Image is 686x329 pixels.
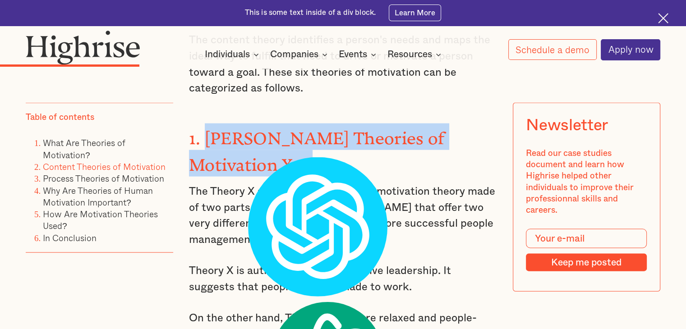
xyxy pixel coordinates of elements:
div: Table of contents [26,112,94,123]
div: This is some text inside of a div block. [245,8,376,18]
div: Companies [270,49,330,60]
div: Resources [387,49,432,60]
div: Newsletter [526,116,608,135]
a: Apply now [601,39,660,60]
a: In Conclusion [43,231,97,244]
a: How Are Motivation Theories Used? [43,207,158,232]
p: Theory X is authoritarian, authoritative leadership. It suggests that people must be made to work. [189,263,497,295]
p: The Theory X and Theory Y model is a motivation theory made of two parts developed by [PERSON_NAM... [189,184,497,248]
div: Read our case studies document and learn how Highrise helped other individuals to improve their p... [526,148,647,216]
div: Individuals [205,49,262,60]
strong: 1. [PERSON_NAME] Theories of Motivation X & Y [189,128,445,166]
a: Process Theories of Motivation [43,172,164,185]
input: Your e-mail [526,229,647,248]
div: Individuals [205,49,250,60]
img: Cross icon [658,13,668,23]
div: Events [339,49,379,60]
input: Keep me posted [526,253,647,271]
a: Schedule a demo [508,39,597,60]
a: Why Are Theories of Human Motivation Important? [43,183,153,208]
a: What Are Theories of Motivation? [43,136,125,161]
form: Modal Form [526,229,647,272]
div: Events [339,49,367,60]
div: Resources [387,49,444,60]
a: Content Theories of Motivation [43,160,166,173]
a: Learn More [389,5,442,21]
img: Highrise logo [26,30,140,65]
div: Companies [270,49,318,60]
